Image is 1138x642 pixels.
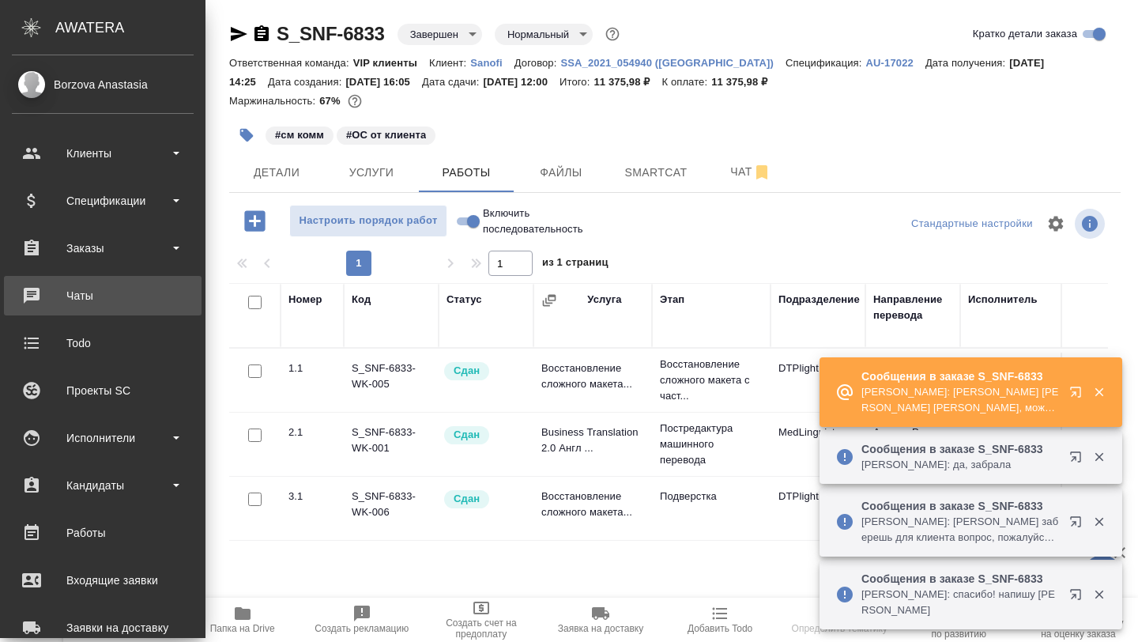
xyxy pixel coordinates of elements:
p: SSA_2021_054940 ([GEOGRAPHIC_DATA]) [560,57,786,69]
td: MedLinguists [771,417,865,472]
div: Завершен [495,24,593,45]
div: Работы [12,521,194,545]
button: Закрыть [1083,385,1115,399]
div: Этап [660,292,684,308]
button: Закрыть [1083,515,1115,529]
a: Todo [4,323,202,363]
a: SSA_2021_054940 ([GEOGRAPHIC_DATA]) [560,55,786,69]
p: Сообщения в заказе S_SNF-6833 [861,441,1059,457]
p: Дата получения: [925,57,1009,69]
p: 11 375,98 ₽ [593,76,661,88]
div: Менеджер проверил работу исполнителя, передает ее на следующий этап [443,361,526,382]
span: Файлы [523,163,599,183]
div: 2.1 [288,425,336,440]
button: Доп статусы указывают на важность/срочность заказа [602,24,623,44]
button: Добавить тэг [229,118,264,153]
span: Чат [713,162,789,182]
div: AWATERA [55,12,205,43]
button: Закрыть [1083,450,1115,464]
span: Посмотреть информацию [1075,209,1108,239]
span: см комм [264,127,335,141]
button: Открыть в новой вкладке [1060,579,1098,617]
button: Заявка на доставку [541,598,660,642]
button: Скопировать ссылку [252,25,271,43]
div: 1.1 [288,361,336,376]
p: #см комм [275,127,324,143]
a: S_SNF-6833 [277,23,385,44]
span: Smartcat [618,163,694,183]
button: Закрыть [1083,587,1115,602]
button: Создать рекламацию [302,598,421,642]
p: [PERSON_NAME]: [PERSON_NAME] заберешь для клиента вопрос, пожалуйста? [861,514,1059,546]
div: Кандидаты [12,474,194,497]
div: Подразделение [778,292,860,308]
p: [PERSON_NAME]: спасибо! напишу [PERSON_NAME] [861,587,1059,618]
span: Детали [239,163,315,183]
button: Сгруппировать [541,293,557,308]
p: Sanofi [470,57,514,69]
td: S_SNF-6833-WK-005 [344,353,439,408]
button: Папка на Drive [183,598,302,642]
button: Добавить работу [233,205,277,237]
td: DTPlight [771,481,865,536]
button: Открыть в новой вкладке [1060,376,1098,414]
a: Работы [4,513,202,553]
a: Чаты [4,276,202,315]
span: Настроить порядок работ [298,212,439,230]
span: Работы [428,163,504,183]
p: Договор: [514,57,561,69]
td: DTPlight [771,353,865,408]
p: Постредактура машинного перевода [660,421,763,468]
a: Sanofi [470,55,514,69]
span: Создать рекламацию [315,623,409,634]
span: Добавить Todo [688,623,752,634]
p: Сообщения в заказе S_SNF-6833 [861,368,1059,384]
p: 67% [319,95,344,107]
div: Менеджер проверил работу исполнителя, передает ее на следующий этап [443,425,526,446]
span: Определить тематику [792,623,887,634]
div: Спецификации [12,189,194,213]
div: Клиенты [12,142,194,165]
td: Восстановление сложного макета... [533,481,652,536]
div: Заказы [12,236,194,260]
div: Чаты [12,284,194,308]
p: Сообщения в заказе S_SNF-6833 [861,498,1059,514]
td: Восстановление сложного макета... [533,353,652,408]
button: Завершен [405,28,463,41]
div: Номер [288,292,322,308]
button: Настроить порядок работ [289,205,447,237]
p: [PERSON_NAME]: да, забрала [861,457,1059,473]
p: Сдан [454,427,480,443]
a: Проекты SC [4,371,202,410]
div: Borzova Anastasia [12,76,194,93]
p: Маржинальность: [229,95,319,107]
p: [DATE] 16:05 [345,76,422,88]
button: Добавить Todo [661,598,780,642]
button: Создать счет на предоплату [421,598,541,642]
p: AU-17022 [866,57,925,69]
span: Кратко детали заказа [973,26,1077,42]
span: Услуги [333,163,409,183]
div: Входящие заявки [12,568,194,592]
p: Спецификация: [786,57,865,69]
button: Скопировать ссылку для ЯМессенджера [229,25,248,43]
button: Открыть в новой вкладке [1060,441,1098,479]
div: Проекты SC [12,379,194,402]
p: Сдан [454,491,480,507]
div: Статус [447,292,482,308]
span: Включить последовательность [483,206,583,237]
a: AU-17022 [866,55,925,69]
p: VIP клиенты [353,57,429,69]
div: Код [352,292,371,308]
svg: Отписаться [752,163,771,182]
p: Сдан [454,363,480,379]
p: Итого: [560,76,593,88]
p: #ОС от клиента [346,127,426,143]
p: Ответственная команда: [229,57,353,69]
button: Определить тематику [780,598,899,642]
p: Дата создания: [268,76,345,88]
p: Подверстка [660,489,763,504]
span: из 1 страниц [542,253,609,276]
button: Нормальный [503,28,574,41]
p: Дата сдачи: [422,76,483,88]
